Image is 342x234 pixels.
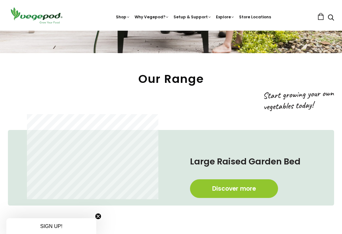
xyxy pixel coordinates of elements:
a: Search [328,15,334,22]
a: Shop [116,14,130,20]
button: Close teaser [95,213,101,219]
span: SIGN UP! [40,224,62,229]
div: SIGN UP!Close teaser [6,218,96,234]
a: Why Vegepod? [135,14,169,20]
a: Discover more [190,179,278,198]
a: Explore [216,14,235,20]
h2: Our Range [8,72,334,86]
h4: Large Raised Garden Bed [190,155,309,168]
a: Store Locations [239,14,271,20]
a: Setup & Support [174,14,212,20]
img: Vegepod [8,6,65,24]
